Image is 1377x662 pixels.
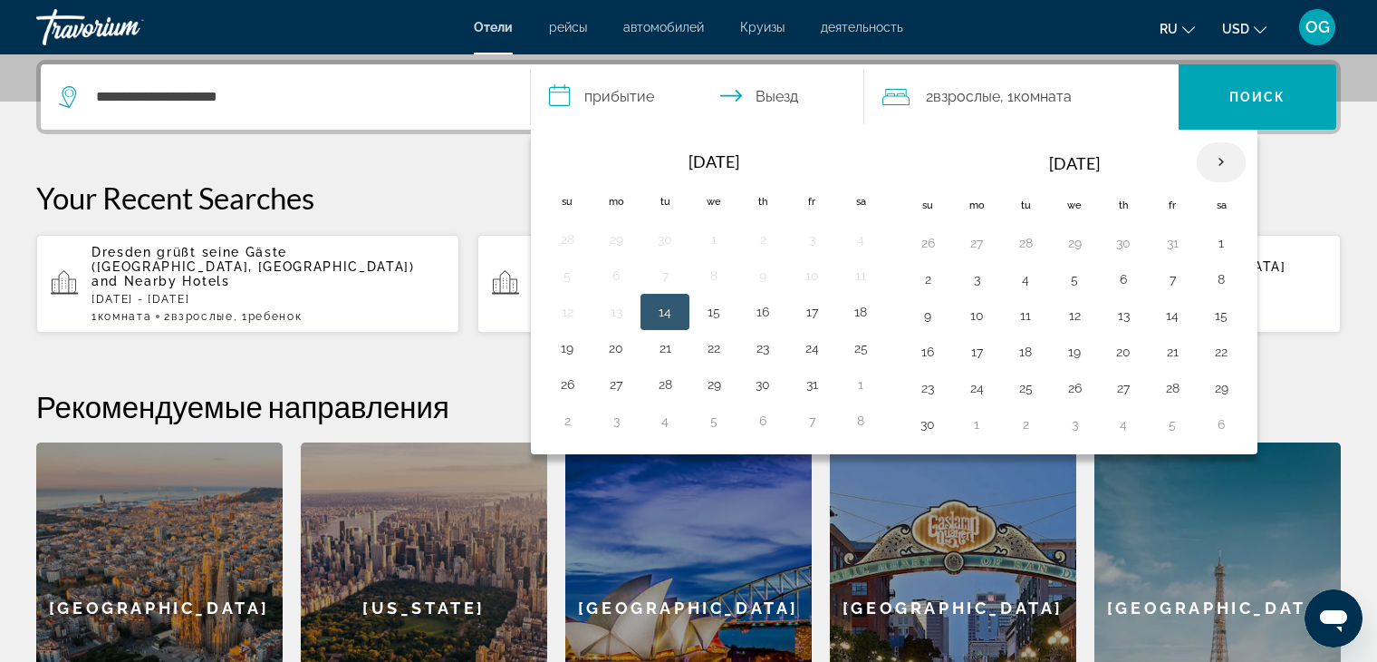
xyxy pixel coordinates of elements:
span: USD [1222,22,1249,36]
span: Взрослые [171,310,233,323]
button: Day 2 [748,227,777,252]
span: Поиск [1229,90,1286,104]
button: Day 5 [1060,267,1089,292]
button: Day 22 [1207,339,1236,365]
input: Search hotel destination [94,83,503,111]
button: Day 10 [962,303,991,328]
button: Day 30 [748,372,777,397]
button: Day 24 [797,336,826,361]
span: 2 [926,84,1000,110]
button: Day 31 [1158,230,1187,256]
button: Day 6 [748,408,777,433]
button: Day 20 [602,336,631,361]
button: Day 17 [962,339,991,365]
a: Круизы [740,20,785,34]
button: Select check in and out date [531,64,864,130]
button: Day 3 [797,227,826,252]
button: Day 30 [1109,230,1138,256]
button: Day 25 [1011,375,1040,401]
span: Комната [98,310,152,323]
th: [DATE] [592,141,836,181]
a: Отели [474,20,513,34]
button: Day 13 [602,299,631,325]
button: Day 18 [846,299,875,325]
button: Day 13 [1109,303,1138,328]
span: 2 [164,310,233,323]
button: Day 8 [699,263,728,288]
span: Dresden grüßt seine Gäste ([GEOGRAPHIC_DATA], [GEOGRAPHIC_DATA]) [91,245,415,274]
span: , 1 [1000,84,1072,110]
button: Day 14 [650,299,679,325]
button: Day 30 [650,227,679,252]
button: Day 14 [1158,303,1187,328]
button: Day 4 [1109,412,1138,437]
table: Right calendar grid [903,141,1246,443]
span: OG [1305,18,1330,36]
button: Day 15 [699,299,728,325]
button: Day 9 [913,303,942,328]
span: and Nearby Hotels [91,274,230,288]
span: Ребенок [248,310,303,323]
iframe: Schaltfläche zum Öffnen des Messaging-Fensters [1305,589,1363,647]
button: Day 18 [1011,339,1040,365]
h2: Рекомендуемые направления [36,388,1341,424]
button: Day 27 [1109,375,1138,401]
button: Day 5 [699,408,728,433]
button: Day 7 [650,263,679,288]
button: Day 15 [1207,303,1236,328]
a: автомобилей [623,20,704,34]
button: Day 3 [602,408,631,433]
p: Your Recent Searches [36,180,1341,216]
span: Комната [1014,88,1072,105]
button: Day 12 [553,299,582,325]
button: Day 29 [602,227,631,252]
button: Travelers: 2 adults, 0 children [864,64,1180,130]
a: деятельность [821,20,903,34]
button: Change language [1160,15,1195,42]
button: Day 6 [1207,412,1236,437]
th: [DATE] [952,141,1197,185]
button: Day 29 [699,372,728,397]
button: Day 5 [553,263,582,288]
a: рейсы [549,20,587,34]
button: Day 4 [650,408,679,433]
button: Change currency [1222,15,1266,42]
div: Search widget [41,64,1336,130]
button: Day 2 [913,267,942,292]
button: Day 12 [1060,303,1089,328]
button: Day 28 [1158,375,1187,401]
button: User Menu [1294,8,1341,46]
button: Day 10 [797,263,826,288]
button: Day 20 [1109,339,1138,365]
button: Day 11 [1011,303,1040,328]
button: Search [1179,64,1336,130]
button: Day 3 [1060,412,1089,437]
button: Day 1 [846,372,875,397]
button: Day 25 [846,336,875,361]
button: Hotels in [GEOGRAPHIC_DATA], [GEOGRAPHIC_DATA] (DRS)[DATE][PERSON_NAME][DATE]1Комната2Взрослые, 1... [477,234,900,334]
button: Day 8 [846,408,875,433]
button: Day 2 [553,408,582,433]
button: Day 26 [1060,375,1089,401]
button: Day 29 [1060,230,1089,256]
button: Day 27 [962,230,991,256]
button: Day 19 [1060,339,1089,365]
a: Travorium [36,4,217,51]
button: Day 28 [1011,230,1040,256]
button: Day 4 [1011,267,1040,292]
button: Day 31 [797,372,826,397]
span: 1 [91,310,151,323]
button: Day 28 [650,372,679,397]
button: Day 29 [1207,375,1236,401]
button: Day 5 [1158,412,1187,437]
button: Day 16 [913,339,942,365]
button: Next month [1197,141,1246,183]
button: Day 7 [797,408,826,433]
button: Day 3 [962,267,991,292]
button: Day 2 [1011,412,1040,437]
button: Day 17 [797,299,826,325]
button: Day 1 [1207,230,1236,256]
